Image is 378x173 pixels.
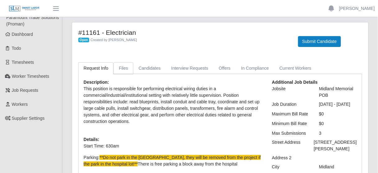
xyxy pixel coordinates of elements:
[84,143,263,149] p: Start Time: 630am
[113,62,133,74] a: Files
[12,74,49,79] span: Worker Timesheets
[84,86,263,125] p: This position is responsible for performing electrical wiring duties in a commercial/industrial/i...
[12,32,33,37] span: Dashboard
[214,62,236,74] a: Offers
[84,154,263,167] p: Parking: There is free parking a block away from the hospital
[309,139,361,152] div: [STREET_ADDRESS][PERSON_NAME]
[339,5,375,12] a: [PERSON_NAME]
[267,155,315,161] div: Address 2
[274,62,316,74] a: Current Workers
[12,60,34,65] span: Timesheets
[314,164,362,170] div: Midland
[314,101,362,108] div: [DATE] - [DATE]
[314,86,362,99] div: Midland Memorial POB
[84,80,109,85] b: Description:
[90,38,137,42] span: Created by [PERSON_NAME]
[314,130,362,137] div: 3
[267,164,315,170] div: City
[314,120,362,127] div: $0
[267,101,315,108] div: Job Duration
[267,111,315,117] div: Maximum Bill Rate
[78,38,89,43] span: Open
[78,62,113,74] a: Request Info
[272,80,318,85] b: Additional Job Details
[133,62,166,74] a: Candidates
[298,36,341,47] button: Submit Candidate
[12,88,39,93] span: Job Requests
[166,62,214,74] a: Interview Requests
[12,102,28,107] span: Workers
[267,86,315,99] div: Jobsite
[9,5,40,12] img: SLM Logo
[84,137,99,142] b: Details:
[84,155,261,166] span: **Do not park in the [GEOGRAPHIC_DATA], they will be removed from the project if the park in the ...
[236,62,274,74] a: In Compliance
[267,120,315,127] div: Minimum Bill Rate
[78,29,289,36] h4: #11161 - Electrician
[267,139,309,152] div: Street Address
[12,116,45,121] span: Supplier Settings
[267,130,315,137] div: Max Submissions
[12,46,21,51] span: Todo
[314,111,362,117] div: $0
